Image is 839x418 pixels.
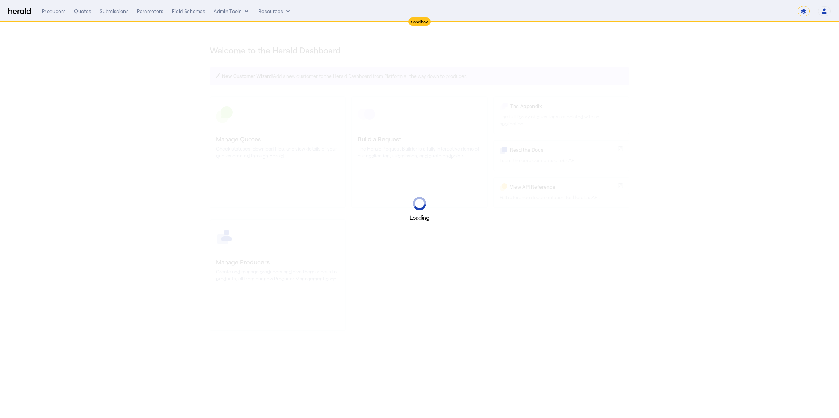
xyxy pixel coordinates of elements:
div: Submissions [100,8,129,15]
div: Sandbox [408,17,431,26]
div: Quotes [74,8,91,15]
div: Field Schemas [172,8,206,15]
div: Producers [42,8,66,15]
img: Herald Logo [8,8,31,15]
button: internal dropdown menu [214,8,250,15]
div: Parameters [137,8,164,15]
button: Resources dropdown menu [258,8,292,15]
